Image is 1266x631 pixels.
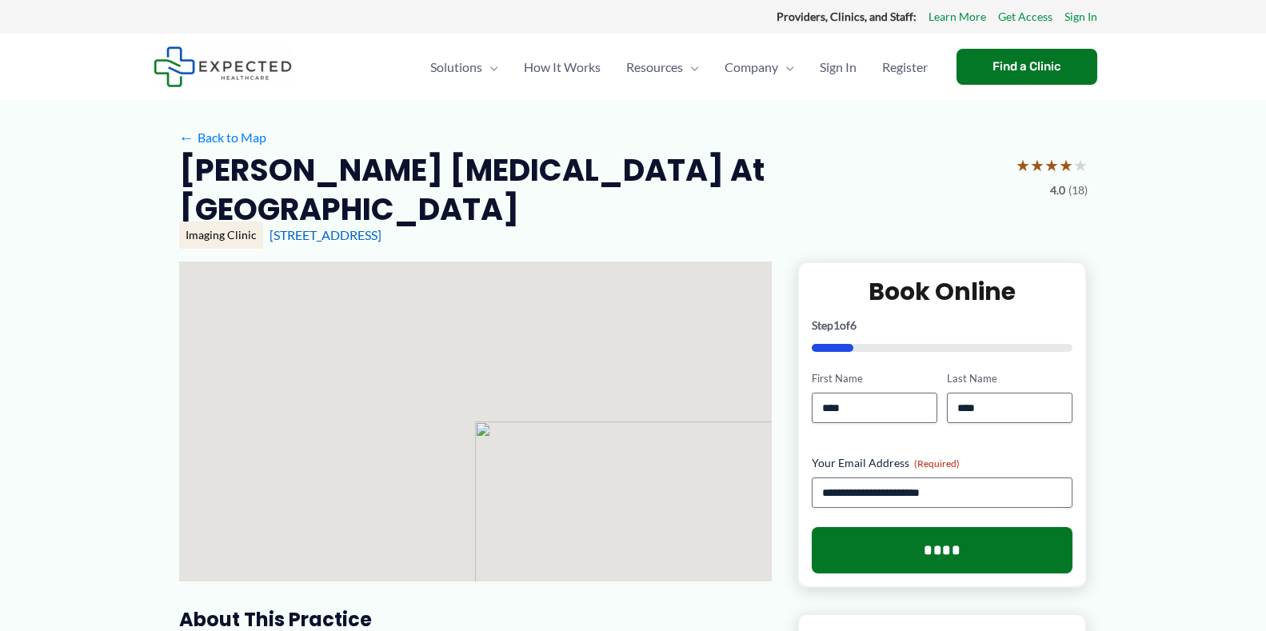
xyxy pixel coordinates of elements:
[778,39,794,95] span: Menu Toggle
[1073,150,1088,180] span: ★
[1044,150,1059,180] span: ★
[812,320,1073,331] p: Step of
[807,39,869,95] a: Sign In
[613,39,712,95] a: ResourcesMenu Toggle
[882,39,928,95] span: Register
[1064,6,1097,27] a: Sign In
[179,130,194,145] span: ←
[417,39,511,95] a: SolutionsMenu Toggle
[812,455,1073,471] label: Your Email Address
[154,46,292,87] img: Expected Healthcare Logo - side, dark font, small
[1030,150,1044,180] span: ★
[929,6,986,27] a: Learn More
[482,39,498,95] span: Menu Toggle
[833,318,840,332] span: 1
[947,371,1072,386] label: Last Name
[511,39,613,95] a: How It Works
[524,39,601,95] span: How It Works
[430,39,482,95] span: Solutions
[179,150,1003,230] h2: [PERSON_NAME] [MEDICAL_DATA] at [GEOGRAPHIC_DATA]
[812,371,937,386] label: First Name
[850,318,857,332] span: 6
[712,39,807,95] a: CompanyMenu Toggle
[179,222,263,249] div: Imaging Clinic
[725,39,778,95] span: Company
[998,6,1052,27] a: Get Access
[179,126,266,150] a: ←Back to Map
[869,39,941,95] a: Register
[270,227,381,242] a: [STREET_ADDRESS]
[683,39,699,95] span: Menu Toggle
[777,10,917,23] strong: Providers, Clinics, and Staff:
[1050,180,1065,201] span: 4.0
[1016,150,1030,180] span: ★
[820,39,857,95] span: Sign In
[914,457,960,469] span: (Required)
[1059,150,1073,180] span: ★
[417,39,941,95] nav: Primary Site Navigation
[812,276,1073,307] h2: Book Online
[626,39,683,95] span: Resources
[956,49,1097,85] a: Find a Clinic
[1068,180,1088,201] span: (18)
